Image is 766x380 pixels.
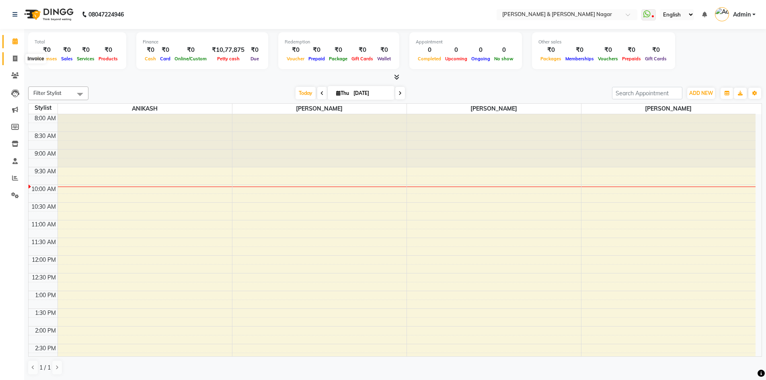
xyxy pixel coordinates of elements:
span: No show [492,56,515,62]
span: Thu [334,90,351,96]
span: 1 / 1 [39,364,51,372]
div: ₹0 [596,45,620,55]
span: Petty cash [215,56,242,62]
span: Products [97,56,120,62]
div: ₹0 [158,45,173,55]
div: ₹0 [173,45,209,55]
div: ₹0 [643,45,669,55]
div: Stylist [29,104,58,112]
span: Sales [59,56,75,62]
div: Appointment [416,39,515,45]
div: ₹0 [349,45,375,55]
div: 11:00 AM [30,220,58,229]
span: Prepaid [306,56,327,62]
span: [PERSON_NAME] [232,104,407,114]
span: Wallet [375,56,393,62]
span: Voucher [285,56,306,62]
div: 0 [492,45,515,55]
span: Completed [416,56,443,62]
div: 1:30 PM [33,309,58,317]
div: ₹0 [143,45,158,55]
div: ₹0 [59,45,75,55]
div: 10:00 AM [30,185,58,193]
div: 9:00 AM [33,150,58,158]
span: [PERSON_NAME] [407,104,581,114]
div: 1:00 PM [33,291,58,300]
span: Package [327,56,349,62]
div: Other sales [538,39,669,45]
div: Finance [143,39,262,45]
span: Gift Cards [643,56,669,62]
img: Admin [715,7,729,21]
div: 12:00 PM [30,256,58,264]
span: ANIKASH [58,104,232,114]
div: ₹0 [563,45,596,55]
span: [PERSON_NAME] [581,104,756,114]
div: 12:30 PM [30,273,58,282]
div: ₹0 [285,45,306,55]
div: 9:30 AM [33,167,58,176]
div: 2:00 PM [33,327,58,335]
div: ₹0 [35,45,59,55]
div: ₹0 [97,45,120,55]
div: Total [35,39,120,45]
div: 11:30 AM [30,238,58,246]
div: 8:30 AM [33,132,58,140]
span: Ongoing [469,56,492,62]
input: 2025-09-04 [351,87,391,99]
div: ₹0 [306,45,327,55]
span: Filter Stylist [33,90,62,96]
div: 0 [443,45,469,55]
div: Redemption [285,39,393,45]
div: ₹0 [620,45,643,55]
span: Online/Custom [173,56,209,62]
div: 0 [416,45,443,55]
span: Admin [733,10,751,19]
div: 2:30 PM [33,344,58,353]
div: Invoice [25,54,46,64]
span: Card [158,56,173,62]
input: Search Appointment [612,87,682,99]
div: 10:30 AM [30,203,58,211]
span: Due [248,56,261,62]
div: 8:00 AM [33,114,58,123]
div: ₹0 [375,45,393,55]
span: ADD NEW [689,90,713,96]
div: ₹0 [248,45,262,55]
div: ₹0 [75,45,97,55]
span: Gift Cards [349,56,375,62]
div: ₹10,77,875 [209,45,248,55]
div: ₹0 [327,45,349,55]
span: Vouchers [596,56,620,62]
span: Upcoming [443,56,469,62]
span: Cash [143,56,158,62]
span: Services [75,56,97,62]
b: 08047224946 [88,3,124,26]
span: Packages [538,56,563,62]
span: Prepaids [620,56,643,62]
button: ADD NEW [687,88,715,99]
img: logo [21,3,76,26]
div: ₹0 [538,45,563,55]
div: 0 [469,45,492,55]
span: Today [296,87,316,99]
span: Memberships [563,56,596,62]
